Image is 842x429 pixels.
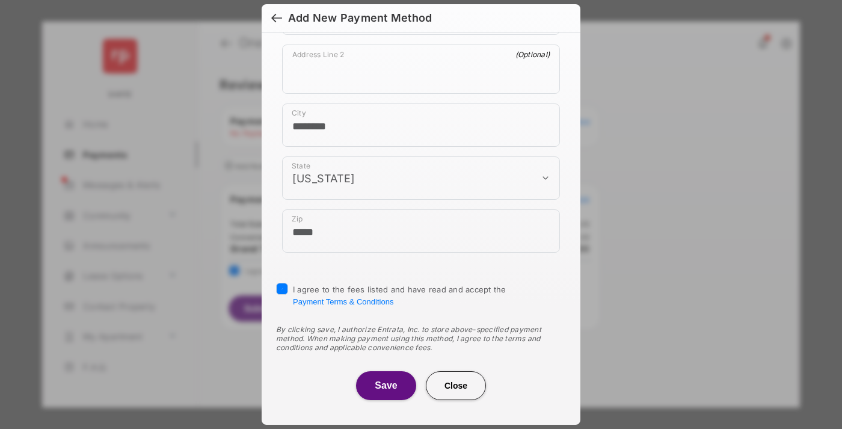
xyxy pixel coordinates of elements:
div: payment_method_screening[postal_addresses][administrativeArea] [282,156,560,200]
button: Save [356,371,416,400]
button: I agree to the fees listed and have read and accept the [293,297,393,306]
div: payment_method_screening[postal_addresses][locality] [282,103,560,147]
div: Add New Payment Method [288,11,432,25]
div: payment_method_screening[postal_addresses][postalCode] [282,209,560,253]
button: Close [426,371,486,400]
div: By clicking save, I authorize Entrata, Inc. to store above-specified payment method. When making ... [276,325,566,352]
div: payment_method_screening[postal_addresses][addressLine2] [282,45,560,94]
span: I agree to the fees listed and have read and accept the [293,285,506,306]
